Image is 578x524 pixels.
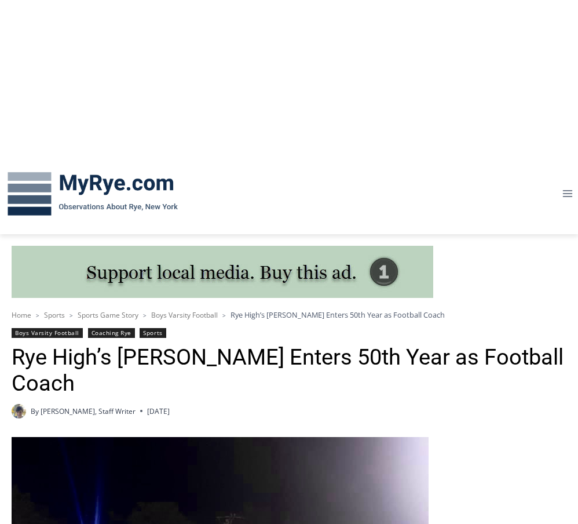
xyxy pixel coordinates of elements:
span: > [36,311,39,319]
a: [PERSON_NAME], Staff Writer [41,406,136,416]
a: Home [12,310,31,320]
span: Rye High’s [PERSON_NAME] Enters 50th Year as Football Coach [231,310,445,320]
time: [DATE] [147,406,170,417]
a: Sports Game Story [78,310,138,320]
a: Sports [44,310,65,320]
a: Coaching Rye [88,328,135,338]
a: Boys Varsity Football [12,328,83,338]
span: > [143,311,147,319]
span: > [69,311,73,319]
nav: Breadcrumbs [12,309,566,321]
img: support local media, buy this ad [12,246,433,298]
button: Open menu [557,185,578,203]
span: > [222,311,226,319]
span: By [31,406,39,417]
a: Author image [12,404,26,419]
a: Boys Varsity Football [151,310,218,320]
a: Sports [140,328,166,338]
h1: Rye High’s [PERSON_NAME] Enters 50th Year as Football Coach [12,344,566,397]
img: (PHOTO: MyRye.com 2024 Head Intern, Editor and now Staff Writer Charlie Morris. Contributed.)Char... [12,404,26,419]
